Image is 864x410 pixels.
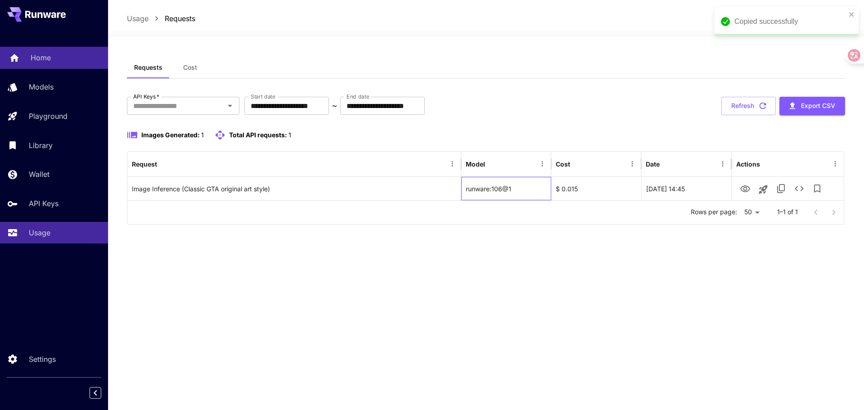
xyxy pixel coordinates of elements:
[646,160,660,168] div: Date
[165,13,195,24] a: Requests
[332,100,337,111] p: ~
[571,158,584,170] button: Sort
[721,97,776,115] button: Refresh
[641,177,731,200] div: 22 Aug, 2025 14:45
[29,227,50,238] p: Usage
[536,158,549,170] button: Menu
[224,99,236,112] button: Open
[29,81,54,92] p: Models
[486,158,499,170] button: Sort
[183,63,197,72] span: Cost
[29,169,49,180] p: Wallet
[779,97,845,115] button: Export CSV
[790,180,808,198] button: See details
[201,131,204,139] span: 1
[96,385,108,401] div: Collapse sidebar
[141,131,200,139] span: Images Generated:
[716,158,729,170] button: Menu
[626,158,639,170] button: Menu
[777,207,798,216] p: 1–1 of 1
[461,177,551,200] div: runware:106@1
[466,160,485,168] div: Model
[133,93,159,100] label: API Keys
[556,160,570,168] div: Cost
[691,207,737,216] p: Rows per page:
[754,180,772,198] button: Launch in playground
[132,160,157,168] div: Request
[158,158,171,170] button: Sort
[736,179,754,198] button: View Image
[551,177,641,200] div: $ 0.015
[829,158,841,170] button: Menu
[29,111,67,122] p: Playground
[808,180,826,198] button: Add to library
[251,93,275,100] label: Start date
[288,131,291,139] span: 1
[134,63,162,72] span: Requests
[849,11,855,18] button: close
[734,16,846,27] div: Copied successfully
[29,140,53,151] p: Library
[229,131,287,139] span: Total API requests:
[772,180,790,198] button: Copy TaskUUID
[31,52,51,63] p: Home
[346,93,369,100] label: End date
[741,206,763,219] div: 50
[736,160,760,168] div: Actions
[90,387,101,399] button: Collapse sidebar
[29,354,56,365] p: Settings
[127,13,148,24] a: Usage
[127,13,195,24] nav: breadcrumb
[446,158,459,170] button: Menu
[132,177,456,200] div: Click to copy prompt
[661,158,673,170] button: Sort
[29,198,58,209] p: API Keys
